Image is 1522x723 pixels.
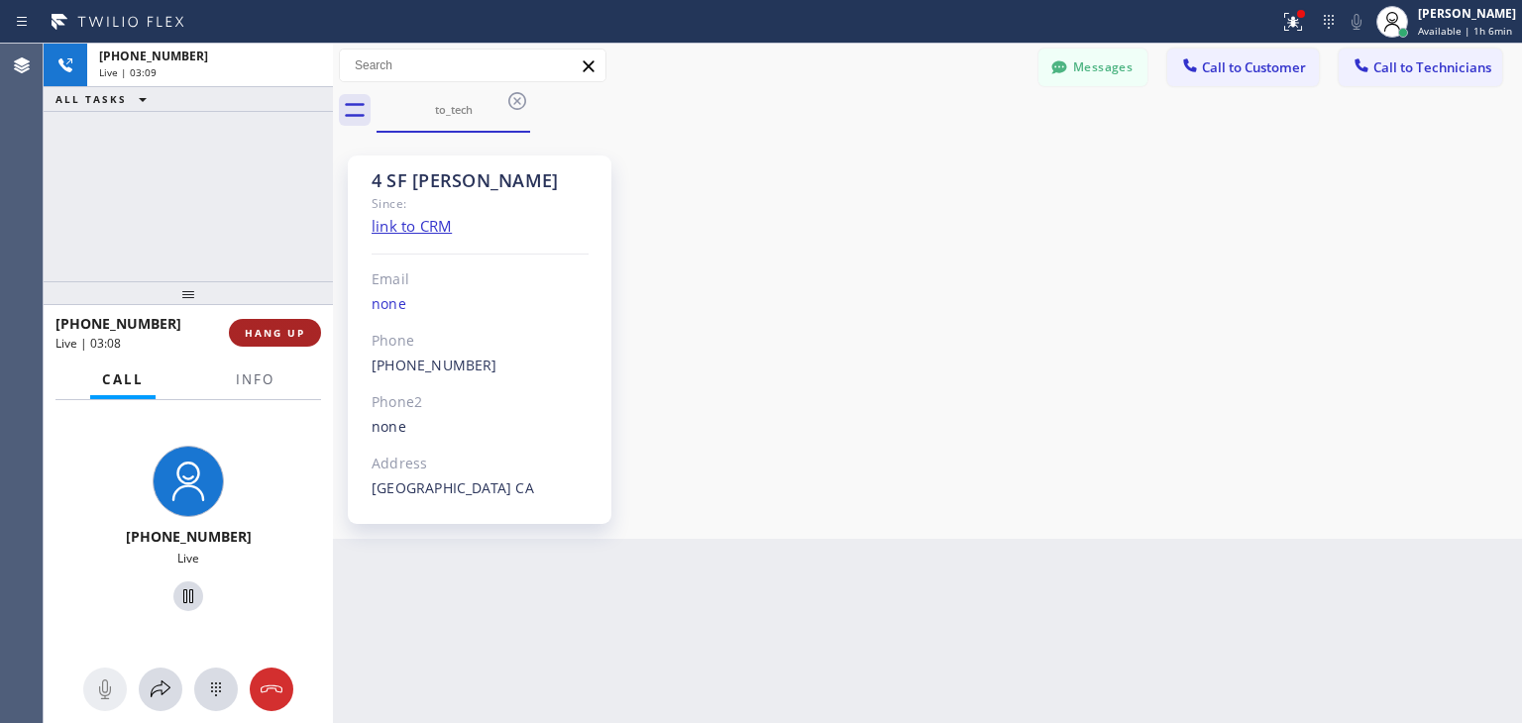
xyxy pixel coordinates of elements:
button: Call to Customer [1167,49,1319,86]
input: Search [340,50,605,81]
div: Phone [372,330,589,353]
button: Messages [1038,49,1147,86]
button: Call [90,361,156,399]
span: Call [102,370,144,388]
span: Live | 03:08 [55,335,121,352]
div: [PERSON_NAME] [1418,5,1516,22]
div: Since: [372,192,589,215]
button: ALL TASKS [44,87,166,111]
span: [PHONE_NUMBER] [126,527,252,546]
span: Info [236,370,274,388]
div: to_tech [379,102,528,117]
span: [PHONE_NUMBER] [99,48,208,64]
a: [PHONE_NUMBER] [372,356,497,374]
button: Call to Technicians [1339,49,1502,86]
div: 4 SF [PERSON_NAME] [372,169,589,192]
div: Address [372,453,589,475]
span: Live [177,550,199,567]
span: Call to Technicians [1373,58,1491,76]
button: Info [224,361,286,399]
button: Open directory [139,668,182,711]
div: Phone2 [372,391,589,414]
button: Hold Customer [173,581,203,611]
span: Call to Customer [1202,58,1306,76]
button: Hang up [250,668,293,711]
div: [GEOGRAPHIC_DATA] CA [372,477,589,500]
span: Live | 03:09 [99,65,157,79]
div: none [372,293,589,316]
button: Mute [1343,8,1370,36]
a: link to CRM [372,216,452,236]
span: [PHONE_NUMBER] [55,314,181,333]
div: Email [372,268,589,291]
span: HANG UP [245,326,305,340]
span: ALL TASKS [55,92,127,106]
button: Mute [83,668,127,711]
div: none [372,416,589,439]
span: Available | 1h 6min [1418,24,1512,38]
button: Open dialpad [194,668,238,711]
button: HANG UP [229,319,321,347]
